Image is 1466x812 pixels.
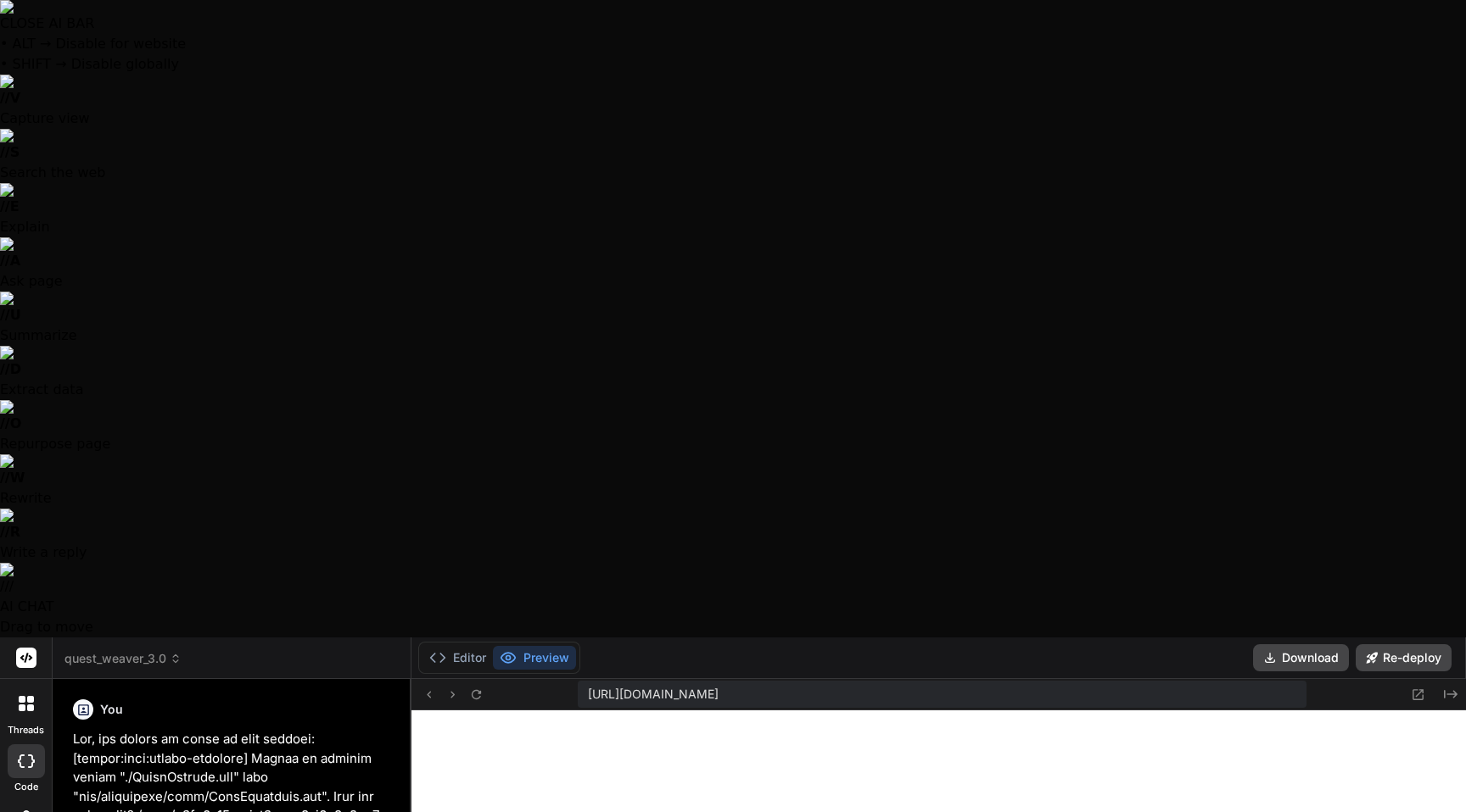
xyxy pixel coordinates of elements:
span: [URL][DOMAIN_NAME] [588,686,719,703]
label: threads [8,723,44,737]
button: Download [1253,644,1349,671]
h6: You [100,701,123,718]
button: Editor [422,646,493,670]
span: quest_weaver_3.0 [64,650,182,667]
label: code [14,780,38,794]
button: Preview [493,646,576,670]
button: Re-deploy [1356,644,1452,671]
